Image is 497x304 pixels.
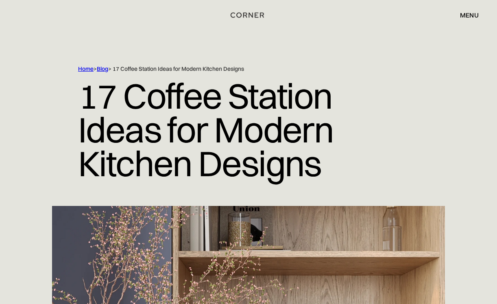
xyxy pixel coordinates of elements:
h1: 17 Coffee Station Ideas for Modern Kitchen Designs [78,73,419,186]
div: menu [452,8,479,22]
div: menu [460,12,479,18]
a: Home [78,65,94,72]
div: > > 17 Coffee Station Ideas for Modern Kitchen Designs [78,65,419,73]
a: Blog [97,65,108,72]
a: home [226,10,271,20]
